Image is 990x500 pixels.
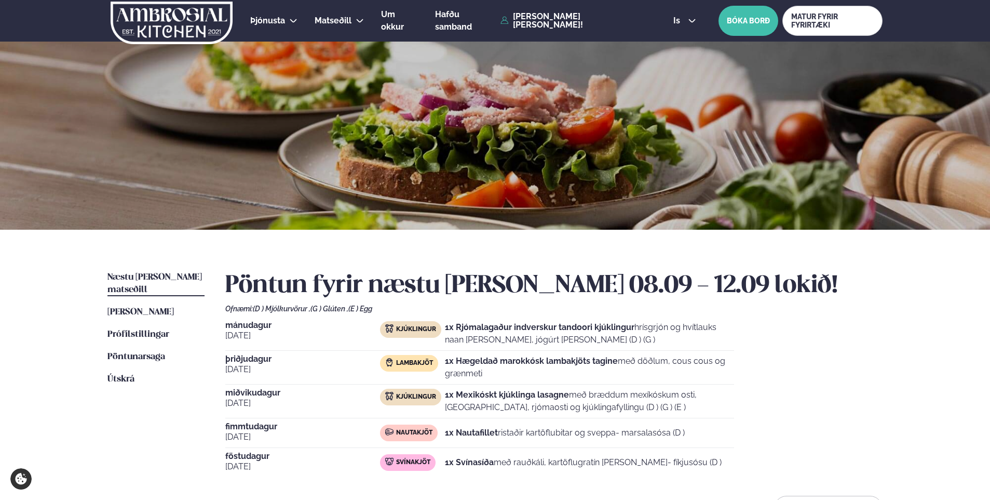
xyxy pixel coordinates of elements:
img: beef.svg [385,428,394,436]
span: (G ) Glúten , [310,305,348,313]
p: ristaðir kartöflubitar og sveppa- marsalasósa (D ) [445,427,685,439]
span: miðvikudagur [225,389,380,397]
span: (D ) Mjólkurvörur , [253,305,310,313]
span: þriðjudagur [225,355,380,363]
span: Um okkur [381,9,404,32]
span: Kjúklingur [396,325,436,334]
img: pork.svg [385,457,394,466]
button: BÓKA BORÐ [718,6,778,36]
span: Matseðill [315,16,351,25]
a: Um okkur [381,8,418,33]
img: Lamb.svg [385,358,394,366]
div: Ofnæmi: [225,305,883,313]
span: [DATE] [225,363,380,376]
span: Kjúklingur [396,393,436,401]
span: Prófílstillingar [107,330,169,339]
a: MATUR FYRIR FYRIRTÆKI [782,6,883,36]
img: logo [110,2,234,44]
h2: Pöntun fyrir næstu [PERSON_NAME] 08.09 - 12.09 lokið! [225,271,883,300]
span: Næstu [PERSON_NAME] matseðill [107,273,202,294]
a: Prófílstillingar [107,328,169,341]
a: Matseðill [315,15,351,27]
span: (E ) Egg [348,305,372,313]
span: [PERSON_NAME] [107,308,174,317]
button: is [665,17,704,25]
span: föstudagur [225,452,380,460]
span: [DATE] [225,460,380,473]
span: Útskrá [107,375,134,384]
strong: 1x Svínasíða [445,457,494,467]
p: hrísgrjón og hvítlauks naan [PERSON_NAME], jógúrt [PERSON_NAME] (D ) (G ) [445,321,734,346]
p: með bræddum mexíkóskum osti, [GEOGRAPHIC_DATA], rjómaosti og kjúklingafyllingu (D ) (G ) (E ) [445,389,734,414]
span: Þjónusta [250,16,285,25]
img: chicken.svg [385,392,394,400]
a: [PERSON_NAME] [107,306,174,319]
a: Næstu [PERSON_NAME] matseðill [107,271,205,296]
span: is [673,17,683,25]
a: Pöntunarsaga [107,351,165,363]
strong: 1x Hægeldað marokkósk lambakjöts tagine [445,356,618,366]
img: chicken.svg [385,324,394,333]
span: Svínakjöt [396,458,430,467]
strong: 1x Rjómalagaður indverskur tandoori kjúklingur [445,322,634,332]
span: mánudagur [225,321,380,330]
strong: 1x Nautafillet [445,428,498,438]
span: fimmtudagur [225,423,380,431]
span: Nautakjöt [396,429,432,437]
strong: 1x Mexikóskt kjúklinga lasagne [445,390,569,400]
span: [DATE] [225,431,380,443]
a: Þjónusta [250,15,285,27]
span: [DATE] [225,330,380,342]
a: Hafðu samband [435,8,495,33]
a: Útskrá [107,373,134,386]
span: Hafðu samband [435,9,472,32]
p: með rauðkáli, kartöflugratín [PERSON_NAME]- fíkjusósu (D ) [445,456,722,469]
a: Cookie settings [10,468,32,490]
span: [DATE] [225,397,380,410]
span: Pöntunarsaga [107,352,165,361]
p: með döðlum, cous cous og grænmeti [445,355,734,380]
span: Lambakjöt [396,359,433,367]
a: [PERSON_NAME] [PERSON_NAME]! [500,12,649,29]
